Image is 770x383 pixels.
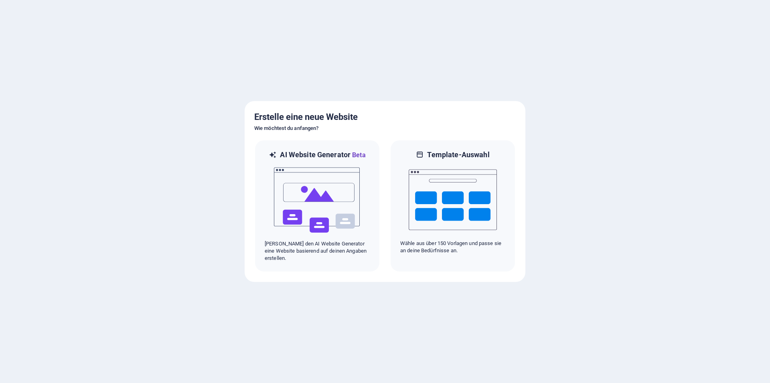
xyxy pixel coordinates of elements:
[254,140,380,272] div: AI Website GeneratorBetaai[PERSON_NAME] den AI Website Generator eine Website basierend auf deine...
[273,160,361,240] img: ai
[400,240,505,254] p: Wähle aus über 150 Vorlagen und passe sie an deine Bedürfnisse an.
[254,111,516,124] h5: Erstelle eine neue Website
[265,240,370,262] p: [PERSON_NAME] den AI Website Generator eine Website basierend auf deinen Angaben erstellen.
[390,140,516,272] div: Template-AuswahlWähle aus über 150 Vorlagen und passe sie an deine Bedürfnisse an.
[427,150,489,160] h6: Template-Auswahl
[254,124,516,133] h6: Wie möchtest du anfangen?
[351,151,366,159] span: Beta
[280,150,365,160] h6: AI Website Generator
